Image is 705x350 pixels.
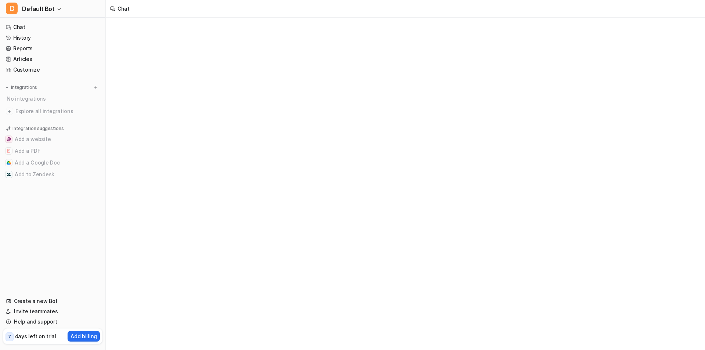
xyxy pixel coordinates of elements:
[3,296,102,306] a: Create a new Bot
[3,84,39,91] button: Integrations
[7,172,11,177] img: Add to Zendesk
[7,160,11,165] img: Add a Google Doc
[3,33,102,43] a: History
[3,133,102,145] button: Add a websiteAdd a website
[12,125,64,132] p: Integration suggestions
[93,85,98,90] img: menu_add.svg
[3,169,102,180] button: Add to ZendeskAdd to Zendesk
[3,54,102,64] a: Articles
[7,149,11,153] img: Add a PDF
[4,93,102,105] div: No integrations
[3,145,102,157] button: Add a PDFAdd a PDF
[7,137,11,141] img: Add a website
[15,105,100,117] span: Explore all integrations
[117,5,130,12] div: Chat
[6,108,13,115] img: explore all integrations
[3,106,102,116] a: Explore all integrations
[3,317,102,327] a: Help and support
[11,84,37,90] p: Integrations
[70,332,97,340] p: Add billing
[4,85,10,90] img: expand menu
[22,4,55,14] span: Default Bot
[3,306,102,317] a: Invite teammates
[3,65,102,75] a: Customize
[68,331,100,342] button: Add billing
[6,3,18,14] span: D
[3,157,102,169] button: Add a Google DocAdd a Google Doc
[3,43,102,54] a: Reports
[3,22,102,32] a: Chat
[8,333,11,340] p: 7
[15,332,56,340] p: days left on trial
